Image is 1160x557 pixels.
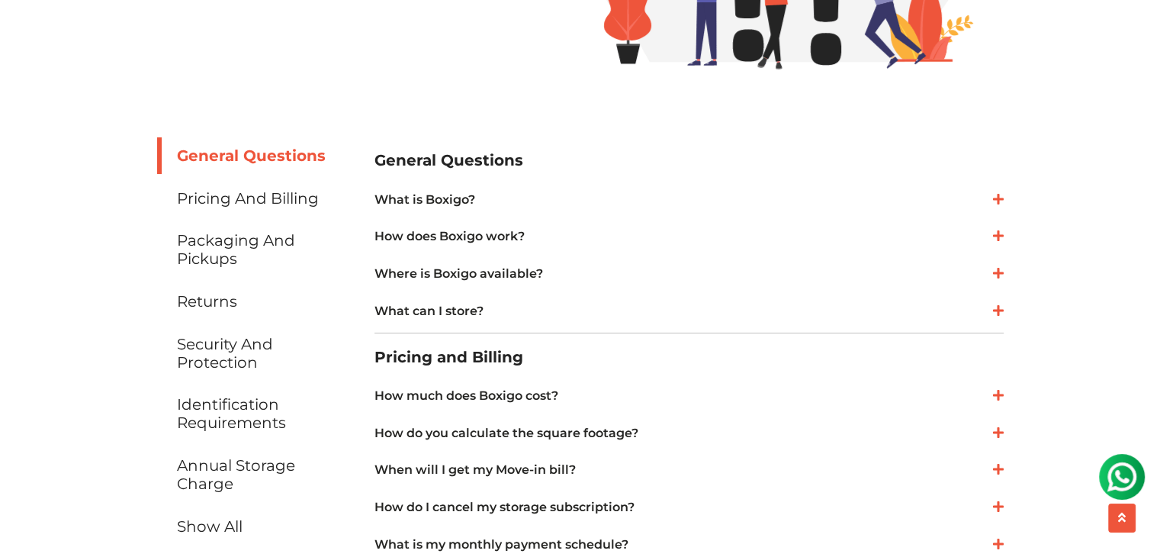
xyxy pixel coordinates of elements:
[374,387,1004,405] a: How much does Boxigo cost?
[374,498,1004,517] a: How do I cancel my storage subscription?
[374,340,1004,375] h2: Pricing and Billing
[374,191,1004,209] a: What is Boxigo?
[157,326,352,381] a: Security and Protection
[157,447,352,502] a: Annual Storage Charge
[157,386,352,441] a: Identification Requirements
[374,227,1004,246] a: How does Boxigo work?
[1108,504,1136,533] button: scroll up
[157,222,352,277] a: Packaging and Pickups
[374,536,1004,554] a: What is my monthly payment schedule?
[374,424,1004,443] a: How do you calculate the square footage?
[374,143,1004,178] h2: General Questions
[157,180,352,217] a: Pricing and Billing
[157,283,352,320] a: Returns
[157,137,352,174] a: General Questions
[157,508,352,545] a: Show all
[374,302,1004,320] a: What can I store?
[15,15,46,46] img: whatsapp-icon.svg
[374,265,1004,283] a: Where is Boxigo available?
[374,461,1004,479] a: When will I get my Move-in bill?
